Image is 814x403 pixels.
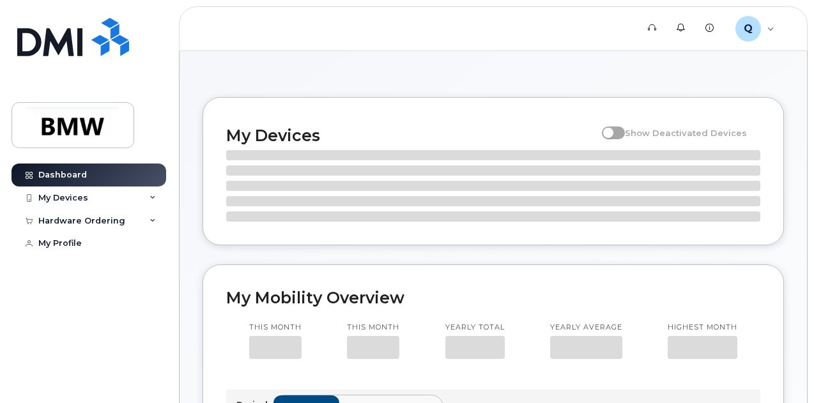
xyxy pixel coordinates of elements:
[226,288,760,307] h2: My Mobility Overview
[347,323,399,333] p: This month
[668,323,737,333] p: Highest month
[625,128,747,138] span: Show Deactivated Devices
[226,126,595,145] h2: My Devices
[602,121,612,131] input: Show Deactivated Devices
[249,323,302,333] p: This month
[445,323,505,333] p: Yearly total
[550,323,622,333] p: Yearly average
